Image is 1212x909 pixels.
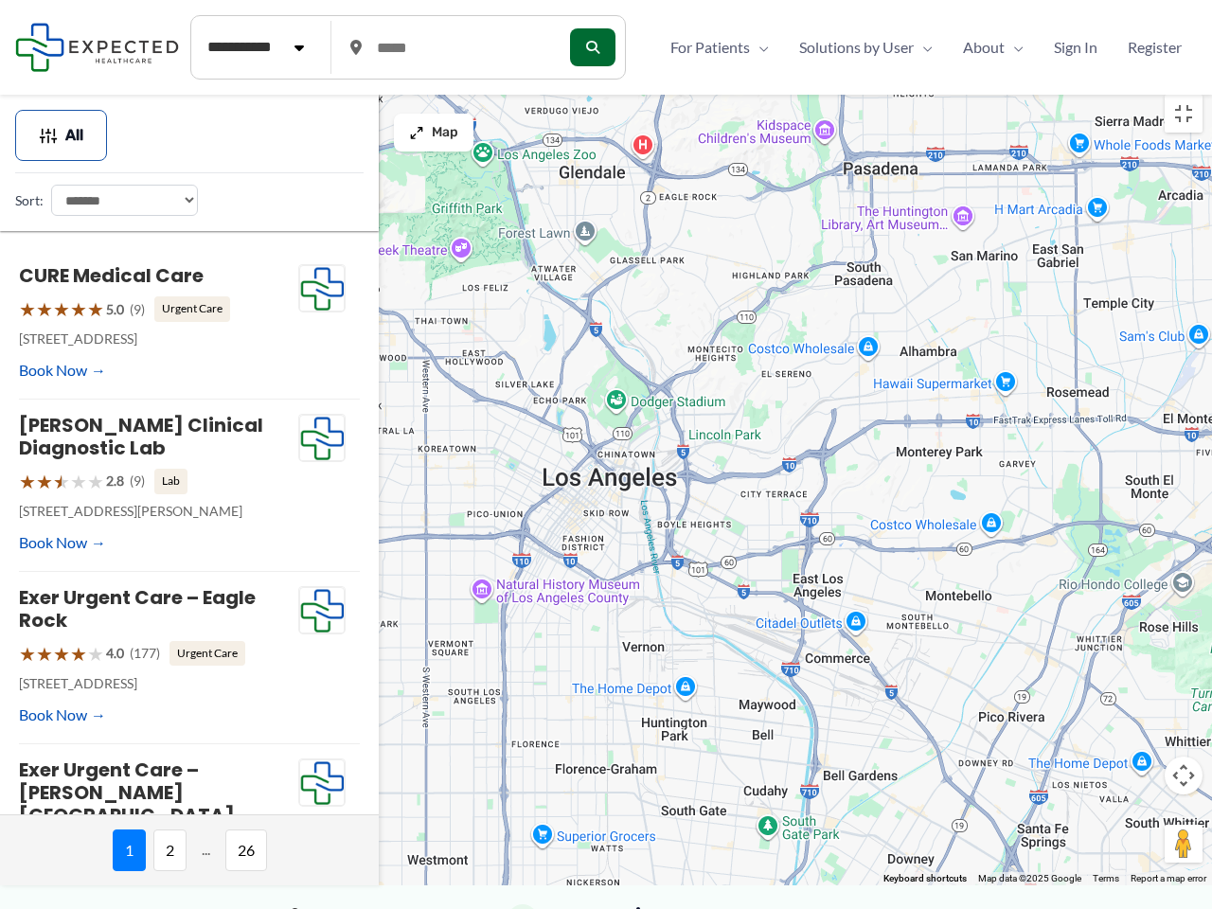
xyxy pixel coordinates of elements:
[19,757,235,829] a: Exer Urgent Care – [PERSON_NAME][GEOGRAPHIC_DATA]
[655,33,784,62] a: For PatientsMenu Toggle
[153,829,187,871] span: 2
[106,469,124,493] span: 2.8
[70,464,87,499] span: ★
[130,297,145,322] span: (9)
[432,125,458,141] span: Map
[19,671,298,696] p: [STREET_ADDRESS]
[194,829,218,871] span: ...
[87,636,104,671] span: ★
[15,110,107,161] button: All
[1113,33,1197,62] a: Register
[225,829,267,871] span: 26
[130,641,160,666] span: (177)
[1005,33,1024,62] span: Menu Toggle
[883,872,967,885] button: Keyboard shortcuts
[409,125,424,140] img: Maximize
[1165,757,1203,794] button: Map camera controls
[670,33,750,62] span: For Patients
[1165,825,1203,863] button: Drag Pegman onto the map to open Street View
[113,829,146,871] span: 1
[19,584,256,633] a: Exer Urgent Care – Eagle Rock
[19,528,106,557] a: Book Now
[53,464,70,499] span: ★
[299,587,345,634] img: Expected Healthcare Logo
[19,262,204,289] a: CURE Medical Care
[19,701,106,729] a: Book Now
[963,33,1005,62] span: About
[36,464,53,499] span: ★
[36,636,53,671] span: ★
[15,188,44,213] label: Sort:
[169,641,245,666] span: Urgent Care
[65,129,83,142] span: All
[978,873,1081,883] span: Map data ©2025 Google
[299,759,345,807] img: Expected Healthcare Logo
[19,464,36,499] span: ★
[19,636,36,671] span: ★
[1039,33,1113,62] a: Sign In
[154,469,187,493] span: Lab
[70,292,87,327] span: ★
[1128,33,1182,62] span: Register
[87,464,104,499] span: ★
[750,33,769,62] span: Menu Toggle
[19,499,298,524] p: [STREET_ADDRESS][PERSON_NAME]
[87,292,104,327] span: ★
[1093,873,1119,883] a: Terms
[53,636,70,671] span: ★
[1054,33,1097,62] span: Sign In
[39,126,58,145] img: Filter
[154,296,230,321] span: Urgent Care
[106,297,124,322] span: 5.0
[948,33,1039,62] a: AboutMenu Toggle
[106,641,124,666] span: 4.0
[19,356,106,384] a: Book Now
[394,114,473,151] button: Map
[1131,873,1206,883] a: Report a map error
[53,292,70,327] span: ★
[299,415,345,462] img: Expected Healthcare Logo
[784,33,948,62] a: Solutions by UserMenu Toggle
[36,292,53,327] span: ★
[19,292,36,327] span: ★
[914,33,933,62] span: Menu Toggle
[19,412,263,461] a: [PERSON_NAME] Clinical Diagnostic Lab
[19,327,298,351] p: [STREET_ADDRESS]
[1165,95,1203,133] button: Toggle fullscreen view
[130,469,145,493] span: (9)
[15,23,179,71] img: Expected Healthcare Logo - side, dark font, small
[799,33,914,62] span: Solutions by User
[70,636,87,671] span: ★
[299,265,345,312] img: Expected Healthcare Logo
